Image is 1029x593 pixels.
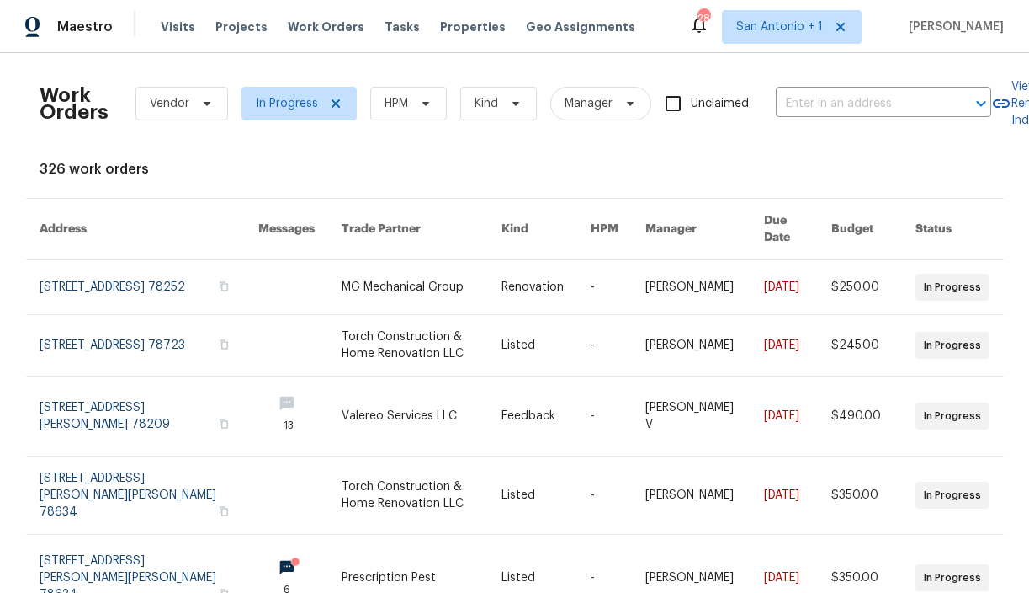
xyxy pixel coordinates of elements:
span: Geo Assignments [526,19,635,35]
th: Status [902,199,1003,260]
td: - [577,315,632,377]
td: [PERSON_NAME] [632,260,751,315]
span: Manager [565,95,613,112]
span: Projects [215,19,268,35]
th: Kind [488,199,577,260]
span: HPM [385,95,408,112]
span: Work Orders [288,19,364,35]
span: Tasks [385,21,420,33]
th: Messages [245,199,328,260]
span: Kind [475,95,498,112]
span: Vendor [150,95,189,112]
th: HPM [577,199,632,260]
span: Properties [440,19,506,35]
th: Due Date [751,199,819,260]
td: - [577,377,632,457]
td: Renovation [488,260,577,315]
th: Address [26,199,246,260]
button: Open [969,92,993,115]
td: Torch Construction & Home Renovation LLC [328,457,487,535]
td: [PERSON_NAME] [632,315,751,377]
button: Copy Address [216,279,231,294]
span: [PERSON_NAME] [902,19,1004,35]
td: - [577,260,632,315]
button: Copy Address [216,337,231,352]
td: MG Mechanical Group [328,260,487,315]
td: Valereo Services LLC [328,377,487,457]
th: Manager [632,199,751,260]
span: Visits [161,19,195,35]
div: 28 [697,10,709,27]
span: Unclaimed [691,95,749,113]
th: Budget [818,199,902,260]
button: Copy Address [216,416,231,431]
input: Enter in an address [776,91,944,117]
td: Listed [488,315,577,377]
th: Trade Partner [328,199,487,260]
span: In Progress [256,95,318,112]
td: Feedback [488,377,577,457]
td: Torch Construction & Home Renovation LLC [328,315,487,377]
td: - [577,457,632,535]
div: 326 work orders [40,161,990,178]
td: [PERSON_NAME] [632,457,751,535]
span: San Antonio + 1 [736,19,823,35]
td: [PERSON_NAME] V [632,377,751,457]
td: Listed [488,457,577,535]
span: Maestro [57,19,113,35]
button: Copy Address [216,504,231,519]
h2: Work Orders [40,87,109,120]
